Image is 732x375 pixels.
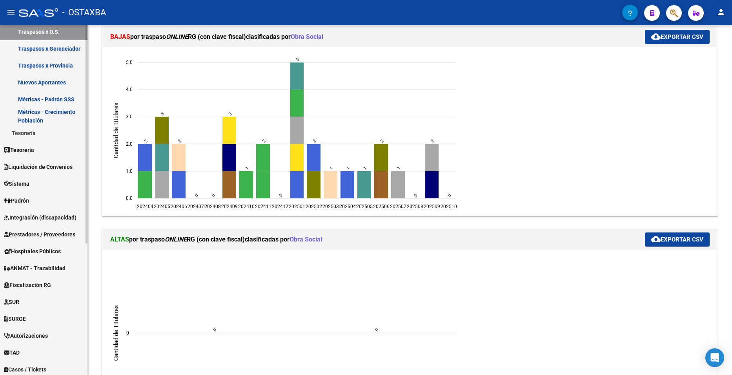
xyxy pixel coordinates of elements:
path: 202509 126908 - DE LOS MEDICOS DE LA CIUDAD DE BUENOS AIRES 1 [425,144,439,171]
path: 202509 115102 - DE TRABAJADORES DE PRENSA DE BUENOS AIRES 1 [425,171,439,198]
path: 202409 127208 - DE MANDOS MEDIOS DE TELECOMUNICACIONES EN LA REPUBLICA ARGENTINA Y MERCOSUR 1 [222,144,236,171]
text: 0 [374,327,379,332]
text: 0 [193,192,198,198]
text: 202509 [424,204,440,209]
button: Exportar CSV [645,30,710,44]
path: 202404 111209 - DEL PERSONAL DE MAESTRANZA 1 [138,171,152,198]
span: Liquidación de Convenios [4,163,73,171]
span: Exportar CSV [651,33,703,40]
text: 202408 [204,204,221,209]
path: 202507 126908 - DE LOS MEDICOS DE LA CIUDAD DE BUENOS AIRES 1 [391,171,405,198]
path: 202503 108209 - DE FOTOGRAFOS 1 [324,171,337,198]
path: 202502 126205 - DE LOS EMPLEADOS DE COMERCIO Y ACTIVIDADES CIVILES 1 [307,144,320,171]
text: 202406 [171,204,187,209]
span: - OSTAXBA [62,4,106,21]
path: 202504 126205 - DE LOS EMPLEADOS DE COMERCIO Y ACTIVIDADES CIVILES 1 [341,171,354,198]
span: Prestadores / Proveedores [4,230,75,239]
text: 202510 [441,204,457,209]
text: 202412 [272,204,288,209]
text: 1 [345,165,350,170]
text: 2 [177,138,182,143]
text: 202405 [154,204,170,209]
h1: por traspaso RG (con clave fiscal) clasificadas por [110,31,645,43]
text: 202504 [339,204,356,209]
text: 202505 [356,204,373,209]
path: 202506 108803 - DE LA UNION DE TRABAJADORES DEL TURISMO HOTELEROS Y GASTRONOMICOS DE LA REPUBLICA... [374,144,388,171]
path: 202406 126205 - DE LOS EMPLEADOS DE COMERCIO Y ACTIVIDADES CIVILES 1 [172,171,186,198]
span: Hospitales Públicos [4,247,61,256]
text: 2 [430,138,435,143]
path: 202501 400909 - DEL PERSONAL DE DIRECCION ACCION SOCIAL DE EMPRESARIOS (A:S:E.) 1 [290,171,304,198]
text: Cantidad de Titulares [113,102,120,158]
text: 1 [362,165,367,170]
text: 202503 [322,204,339,209]
mat-icon: menu [6,7,16,17]
path: 202502 108803 - DE LA UNION DE TRABAJADORES DEL TURISMO HOTELEROS Y GASTRONOMICOS DE LA REPUBLICA... [307,171,320,198]
span: Obra Social [290,236,322,243]
span: TAD [4,348,20,357]
text: 1 [396,165,401,170]
path: 202405 126908 - DE LOS MEDICOS DE LA CIUDAD DE BUENOS AIRES 1 [155,171,169,198]
text: 1 [244,165,249,170]
text: 2 [379,138,384,143]
text: 5 [295,57,300,62]
path: 202411 105408 - DEL PERSONAL DE LA CONSTRUCCION 1 [256,171,270,198]
path: 202405 003009 - DEL PERSONAL ASOCIADO A ASOCIACION MUTUAL SANCOR 1 [155,117,169,144]
span: Tesorería [4,146,34,154]
text: 202410 [238,204,255,209]
span: ANMAT - Trazabilidad [4,264,66,273]
text: 202502 [306,204,322,209]
span: BAJAS [110,33,130,40]
text: 2 [311,138,317,143]
text: 202508 [407,204,423,209]
text: 202507 [390,204,406,209]
span: Fiscalización RG [4,281,51,289]
text: 3 [227,111,232,116]
i: ONLINE [165,236,187,243]
text: 202409 [221,204,238,209]
path: 202405 126809 - DE CONDUCTORES DE REMISES Y AUTOS AL INSTANTE Y AFINES 1 [155,144,169,171]
span: SURGE [4,315,26,323]
i: ONLINE [166,33,188,40]
text: 2 [261,138,266,143]
h1: por traspaso RG (con clave fiscal) clasificadas por [110,233,645,246]
span: Integración (discapacidad) [4,213,76,222]
text: 0 [278,192,283,198]
path: 202501 002501 - DE MINISTROS SECRETARIOS Y SUBSECRETARIOS 1 [290,144,304,171]
text: Cantidad de Titulares [113,305,120,361]
mat-icon: cloud_download [651,32,661,41]
span: Exportar CSV [651,236,703,243]
text: 1 [328,165,333,170]
path: 202501 105408 - DEL PERSONAL DE LA CONSTRUCCION 1 [290,90,304,117]
div: Open Intercom Messenger [705,348,724,367]
span: Autorizaciones [4,331,48,340]
span: SUR [4,298,19,306]
text: 202501 [289,204,305,209]
text: 0.0 [126,195,133,201]
span: ALTAS [110,236,129,243]
path: 202410 105408 - DEL PERSONAL DE LA CONSTRUCCION 1 [239,171,253,198]
text: 2 [143,138,148,143]
mat-icon: person [716,7,726,17]
path: 202404 126205 - DE LOS EMPLEADOS DE COMERCIO Y ACTIVIDADES CIVILES 1 [138,144,152,171]
text: 202506 [373,204,390,209]
text: 2.0 [126,141,133,146]
text: 0 [446,192,452,198]
text: 202411 [255,204,271,209]
mat-icon: cloud_download [651,234,661,244]
path: 202406 127000 - DE TRABAJADORES DE ESTACIONES DE SERVICIO 1 [172,144,186,171]
span: Casos / Tickets [4,365,46,374]
span: Sistema [4,179,29,188]
path: 202501 001201 - PARA EL PERSONAL DEL MINISTERIO DE ECONOMIA Y DE OBRAS Y SERVICIOS PUBLICOS 1 [290,62,304,90]
path: 202409 402202 - MUTUALIDAD INDUSTRIAL TEXTIL ARGENTINA 1 [222,171,236,198]
text: 3 [160,111,165,116]
text: 0 [212,327,217,332]
text: 4.0 [126,87,133,92]
button: Exportar CSV [645,232,710,247]
text: 1.0 [126,168,133,174]
path: 202506 128706 - DEL PERSONAL DE DRAGADO Y BALIZAMIENTO 1 [374,171,388,198]
path: 202501 400800 - DE EJECUTIVOS Y DEL PERSONAL DE DIRECCION DE EMPRESAS 1 [290,117,304,144]
text: 202404 [137,204,153,209]
path: 202409 002501 - DE MINISTROS SECRETARIOS Y SUBSECRETARIOS 1 [222,117,236,144]
text: 202407 [188,204,204,209]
